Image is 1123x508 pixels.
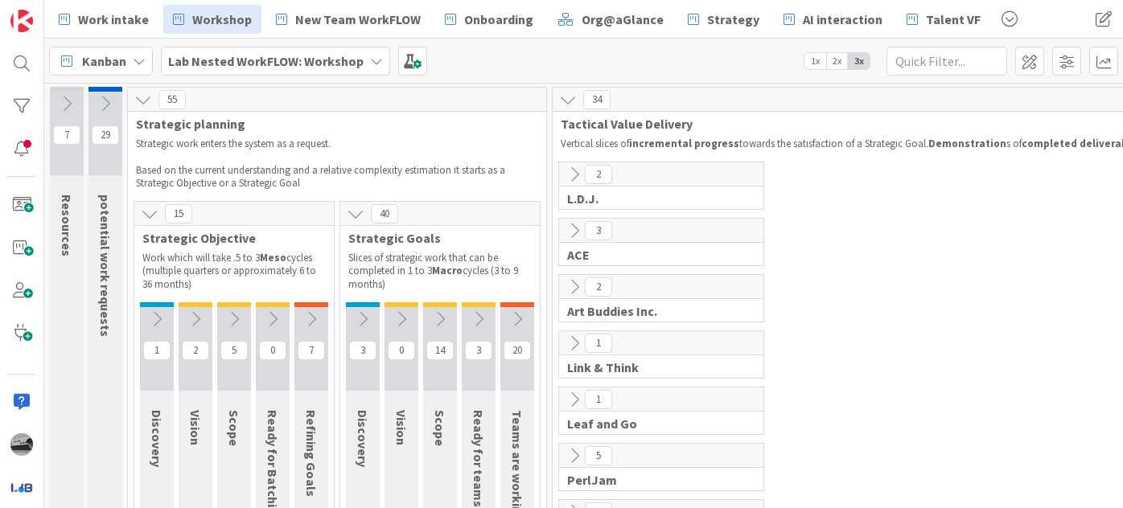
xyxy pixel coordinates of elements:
img: Visit kanbanzone.com [10,10,33,32]
strong: Meso [260,251,286,264]
span: 1 [143,341,171,360]
span: 3 [585,221,612,240]
strong: Macro [432,264,463,277]
span: 5 [220,341,248,360]
span: Strategic planning [136,116,526,132]
a: New Team WorkFLOW [266,5,430,34]
span: PerlJam [567,472,743,488]
span: 1x [804,53,826,69]
span: New Team WorkFLOW [295,10,421,29]
span: 20 [504,341,531,360]
span: Vision [393,410,409,445]
span: 15 [165,204,192,223]
span: 34 [583,90,611,109]
a: Talent VF [897,5,990,34]
span: Work intake [78,10,149,29]
span: Discovery [149,410,165,467]
span: 5 [585,446,612,465]
span: Workshop [192,10,252,29]
p: Based on the current understanding and a relative complexity estimation it starts as a Strategic ... [136,164,538,190]
span: 2 [585,277,612,297]
span: 55 [158,90,186,109]
span: 40 [371,204,398,223]
span: 7 [53,125,80,145]
span: 1 [585,390,612,409]
span: Art Buddies Inc. [567,303,743,319]
span: Scope [226,410,242,446]
span: ACE [567,247,743,263]
span: 3 [465,341,492,360]
b: Lab Nested WorkFLOW: Workshop [168,53,364,69]
span: Strategy [707,10,759,29]
input: Quick Filter... [886,47,1007,76]
p: Work which will take .5 to 3 cycles (multiple quarters or approximately 6 to 36 months) [142,252,326,291]
span: 7 [298,341,325,360]
p: Slices of strategic work that can be completed in 1 to 3 cycles (3 to 9 months) [348,252,532,291]
span: Kanban [82,51,126,71]
span: 2 [182,341,209,360]
span: 0 [388,341,415,360]
span: 1 [585,334,612,353]
span: Talent VF [926,10,981,29]
a: Work intake [49,5,158,34]
span: 2x [826,53,848,69]
span: Ready for teams [471,410,487,507]
span: Strategic Goals [348,230,520,246]
img: avatar [10,476,33,498]
a: Org@aGlance [548,5,673,34]
span: potential work requests [97,195,113,337]
a: Workshop [163,5,261,34]
span: Scope [432,410,448,446]
span: 3x [848,53,870,69]
p: Strategic work enters the system as a request. [136,137,538,150]
span: Discovery [355,410,371,467]
span: 2 [585,165,612,184]
span: Onboarding [464,10,533,29]
span: L.D.J. [567,190,743,207]
strong: incremental progress [629,137,739,150]
span: Refining Goals [303,410,319,497]
img: jB [10,433,33,456]
span: 29 [92,125,119,145]
a: Onboarding [435,5,543,34]
a: Strategy [678,5,769,34]
strong: Demonstration [928,137,1006,150]
span: Vision [187,410,204,445]
span: 0 [259,341,286,360]
a: AI interaction [774,5,892,34]
span: Resources [59,195,75,256]
span: 3 [349,341,376,360]
span: Strategic Objective [142,230,314,246]
span: AI interaction [803,10,882,29]
span: Org@aGlance [582,10,664,29]
span: 14 [426,341,454,360]
span: Leaf and Go [567,416,743,432]
span: Link & Think [567,359,743,375]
